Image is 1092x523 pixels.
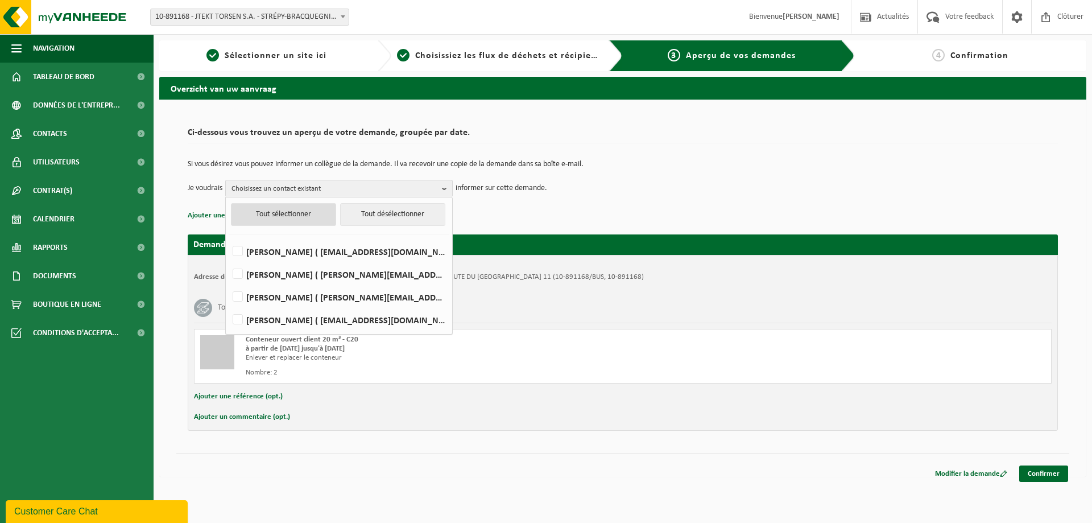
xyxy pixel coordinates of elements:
iframe: chat widget [6,498,190,523]
button: Ajouter une référence (opt.) [188,208,276,223]
span: Documents [33,262,76,290]
a: Modifier la demande [926,466,1016,482]
h2: Overzicht van uw aanvraag [159,77,1086,99]
span: Sélectionner un site ici [225,51,326,60]
h3: Tournures de fer [218,299,270,317]
div: Enlever et replacer le conteneur [246,353,668,363]
p: Si vous désirez vous pouvez informer un collègue de la demande. Il va recevoir une copie de la de... [188,160,1058,168]
span: Calendrier [33,205,75,233]
span: Choisissez un contact existant [231,180,437,197]
td: JTEKT TORSEN S.A., 7110 STRÉPY-[GEOGRAPHIC_DATA], ROUTE DU [GEOGRAPHIC_DATA] 11 (10-891168/BUS, 1... [277,273,644,282]
label: [PERSON_NAME] ( [PERSON_NAME][EMAIL_ADDRESS][DOMAIN_NAME] ) [230,289,446,306]
a: 1Sélectionner un site ici [165,49,369,63]
span: Rapports [33,233,68,262]
label: [PERSON_NAME] ( [EMAIL_ADDRESS][DOMAIN_NAME] ) [230,311,446,328]
label: [PERSON_NAME] ( [PERSON_NAME][EMAIL_ADDRESS][DOMAIN_NAME] ) [230,266,446,283]
strong: Adresse de placement: [194,273,266,281]
span: 10-891168 - JTEKT TORSEN S.A. - STRÉPY-BRACQUEGNIES [150,9,349,26]
span: Contrat(s) [33,176,72,205]
a: 2Choisissiez les flux de déchets et récipients [397,49,601,63]
span: Aperçu de vos demandes [686,51,796,60]
span: Conditions d'accepta... [33,319,119,347]
button: Ajouter une référence (opt.) [194,389,283,404]
span: 2 [397,49,409,61]
span: Données de l'entrepr... [33,91,120,120]
span: Utilisateurs [33,148,80,176]
span: 3 [668,49,680,61]
button: Tout désélectionner [340,203,445,226]
button: Tout sélectionner [231,203,336,226]
span: Choisissiez les flux de déchets et récipients [415,51,605,60]
h2: Ci-dessous vous trouvez un aperçu de votre demande, groupée par date. [188,128,1058,143]
button: Choisissez un contact existant [225,180,453,197]
a: Confirmer [1019,466,1068,482]
span: 4 [932,49,945,61]
strong: [PERSON_NAME] [783,13,839,21]
span: Contacts [33,120,67,148]
span: Boutique en ligne [33,290,101,319]
span: Confirmation [950,51,1008,60]
span: Navigation [33,34,75,63]
label: [PERSON_NAME] ( [EMAIL_ADDRESS][DOMAIN_NAME] ) [230,243,446,260]
div: Nombre: 2 [246,368,668,377]
span: Tableau de bord [33,63,94,91]
strong: à partir de [DATE] jusqu'à [DATE] [246,345,345,352]
span: Conteneur ouvert client 20 m³ - C20 [246,336,358,343]
button: Ajouter un commentaire (opt.) [194,410,290,425]
strong: Demande pour [DATE] [193,240,279,249]
span: 10-891168 - JTEKT TORSEN S.A. - STRÉPY-BRACQUEGNIES [151,9,349,25]
span: 1 [206,49,219,61]
p: Je voudrais [188,180,222,197]
p: informer sur cette demande. [456,180,547,197]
